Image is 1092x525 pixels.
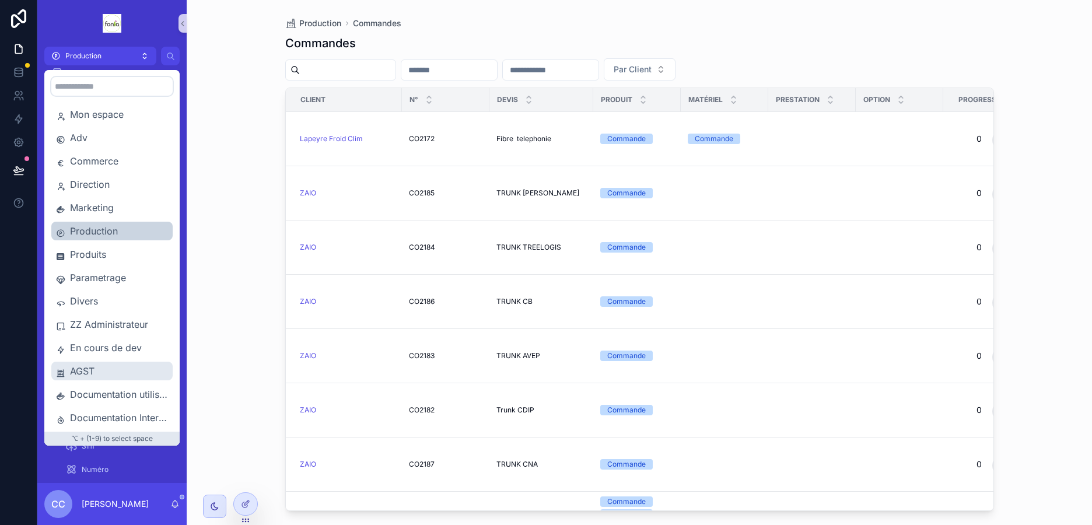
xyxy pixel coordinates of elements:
[409,134,482,143] a: CO2172
[409,188,482,198] a: CO2185
[409,460,482,469] a: CO2187
[70,177,168,191] span: Direction
[496,134,551,143] span: Fibre telephonie
[607,351,646,361] div: Commande
[600,459,674,470] a: Commande
[409,297,435,306] span: CO2186
[44,432,180,446] p: ⌥ + (1-9) to select space
[607,459,646,470] div: Commande
[409,188,435,198] span: CO2185
[409,405,435,415] span: CO2182
[977,453,982,476] div: 0
[496,134,586,143] a: Fibre telephonie
[285,17,341,29] a: Production
[300,460,316,469] a: ZAIO
[51,497,65,511] span: cc
[977,290,982,313] div: 0
[496,243,586,252] a: TRUNK TREELOGIS
[600,188,674,198] a: Commande
[353,17,401,29] a: Commandes
[300,405,316,415] span: ZAIO
[300,460,395,469] a: ZAIO
[496,405,534,415] span: Trunk CDIP
[601,95,632,104] span: Produit
[70,411,168,425] span: Documentation Interne
[70,317,168,331] span: ZZ Administrateur
[70,294,168,308] span: Divers
[496,460,586,469] a: TRUNK CNA
[300,188,316,198] a: ZAIO
[300,134,363,143] a: Lapeyre Froid Clim
[607,134,646,144] div: Commande
[607,242,646,253] div: Commande
[496,460,538,469] span: TRUNK CNA
[82,442,94,451] span: Sim
[70,154,168,168] span: Commerce
[604,58,675,80] button: Select Button
[82,465,108,474] span: Numéro
[496,188,579,198] span: TRUNK [PERSON_NAME]
[70,224,168,238] span: Production
[58,459,180,480] a: Numéro
[950,225,1024,269] a: 0
[950,171,1024,215] a: 0
[44,47,156,65] button: Production
[688,95,723,104] span: Matériel
[977,181,982,205] div: 0
[977,398,982,422] div: 0
[977,127,982,150] div: 0
[600,296,674,307] a: Commande
[409,243,482,252] a: CO2184
[496,297,533,306] span: TRUNK CB
[614,64,652,75] span: Par Client
[300,297,395,306] a: ZAIO
[300,95,325,104] span: Client
[409,351,435,360] span: CO2183
[600,242,674,253] a: Commande
[496,243,561,252] span: TRUNK TREELOGIS
[300,351,395,360] a: ZAIO
[409,243,435,252] span: CO2184
[409,297,482,306] a: CO2186
[300,243,316,252] a: ZAIO
[65,51,101,61] span: Production
[600,351,674,361] a: Commande
[70,341,168,355] span: En cours de dev
[299,17,341,29] span: Production
[70,387,168,401] span: Documentation utilisateur
[300,405,395,415] a: ZAIO
[950,279,1024,324] a: 0
[300,243,395,252] a: ZAIO
[496,405,586,415] a: Trunk CDIP
[300,297,316,306] a: ZAIO
[70,131,168,145] span: Adv
[776,95,820,104] span: Prestation
[977,236,982,259] div: 0
[607,509,646,520] div: Commande
[300,188,395,198] a: ZAIO
[496,351,586,360] a: TRUNK AVEP
[82,498,149,510] p: [PERSON_NAME]
[70,247,168,261] span: Produits
[300,351,316,360] span: ZAIO
[37,65,187,483] div: scrollable content
[58,436,180,457] a: Sim
[70,271,168,285] span: Parametrage
[409,95,418,104] span: N°
[497,95,518,104] span: Devis
[496,297,586,306] a: TRUNK CB
[950,117,1024,161] a: 0
[600,134,674,144] a: Commande
[409,460,435,469] span: CO2187
[409,134,435,143] span: CO2172
[950,334,1024,378] a: 0
[70,201,168,215] span: Marketing
[607,405,646,415] div: Commande
[600,405,674,415] a: Commande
